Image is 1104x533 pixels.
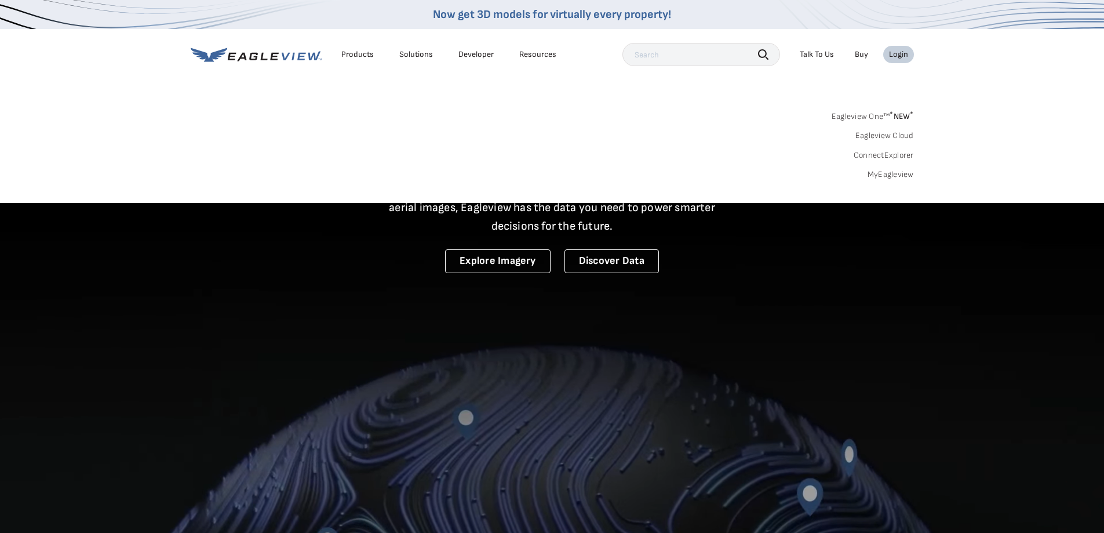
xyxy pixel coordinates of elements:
[399,49,433,60] div: Solutions
[889,49,908,60] div: Login
[855,130,914,141] a: Eagleview Cloud
[375,180,730,235] p: A new era starts here. Built on more than 3.5 billion high-resolution aerial images, Eagleview ha...
[519,49,556,60] div: Resources
[564,249,659,273] a: Discover Data
[855,49,868,60] a: Buy
[445,249,551,273] a: Explore Imagery
[458,49,494,60] a: Developer
[341,49,374,60] div: Products
[854,150,914,161] a: ConnectExplorer
[832,108,914,121] a: Eagleview One™*NEW*
[622,43,780,66] input: Search
[890,111,913,121] span: NEW
[868,169,914,180] a: MyEagleview
[433,8,671,21] a: Now get 3D models for virtually every property!
[800,49,834,60] div: Talk To Us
